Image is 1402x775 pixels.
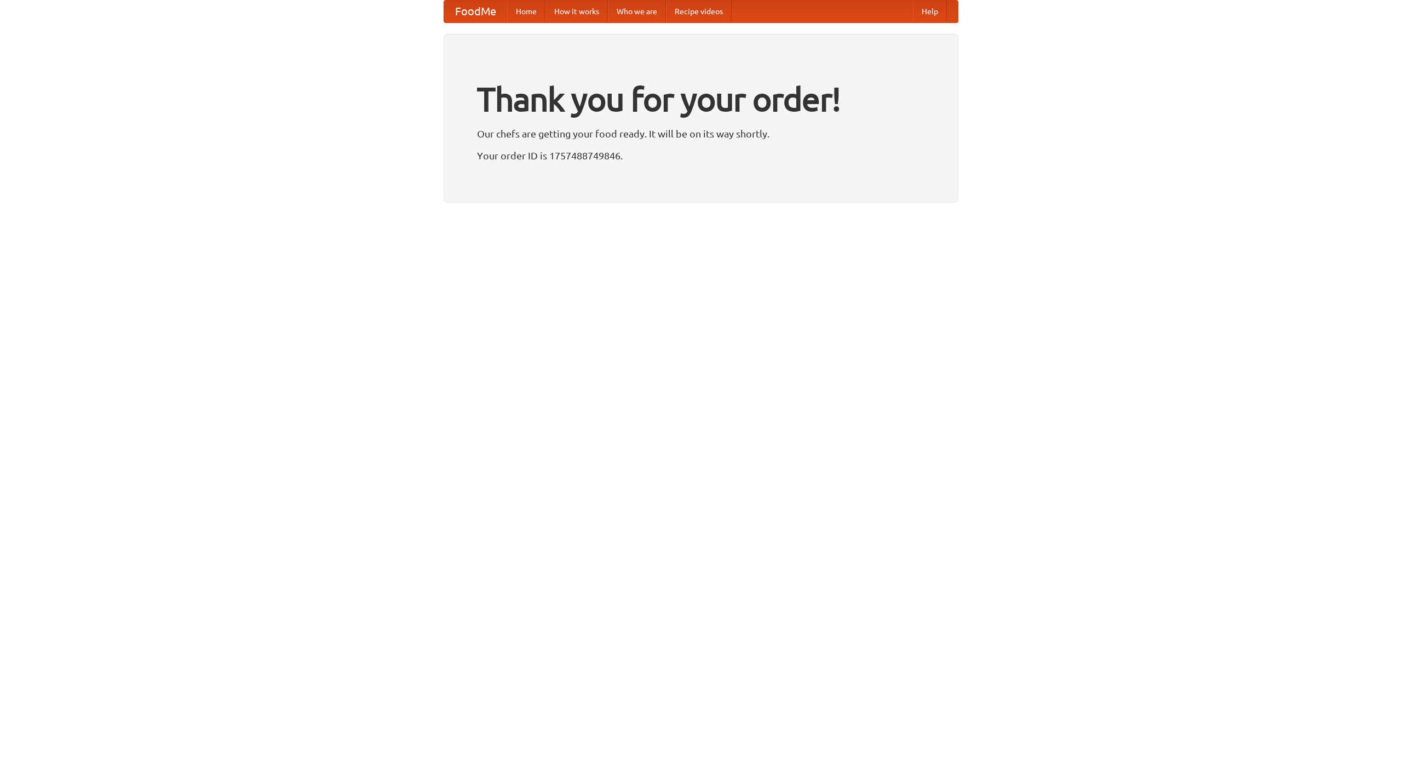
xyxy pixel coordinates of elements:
p: Your order ID is 1757488749846. [477,147,925,164]
a: How it works [545,1,608,22]
a: FoodMe [444,1,507,22]
a: Home [507,1,545,22]
a: Who we are [608,1,666,22]
a: Recipe videos [666,1,732,22]
h1: Thank you for your order! [477,73,925,125]
p: Our chefs are getting your food ready. It will be on its way shortly. [477,125,925,142]
a: Help [913,1,947,22]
